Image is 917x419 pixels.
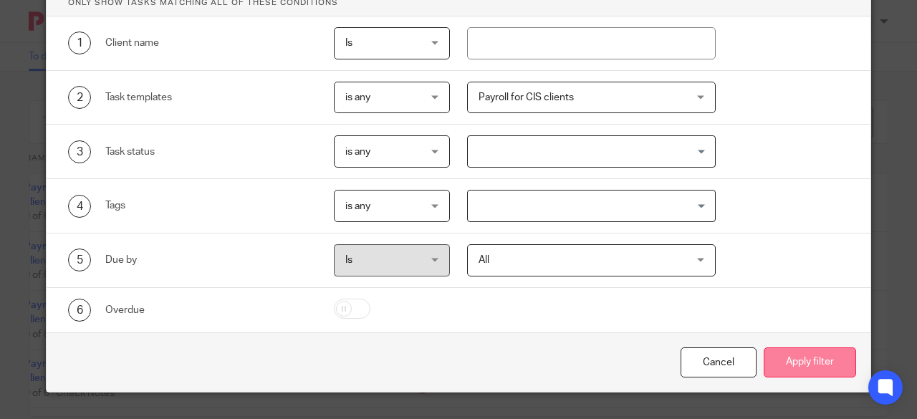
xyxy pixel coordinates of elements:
div: Close this dialog window [681,347,757,378]
div: 4 [68,195,91,218]
div: 1 [68,32,91,54]
div: Search for option [467,135,716,168]
div: Overdue [105,303,317,317]
div: Task status [105,145,317,159]
div: 3 [68,140,91,163]
div: Due by [105,253,317,267]
input: Search for option [469,139,708,164]
input: Search for option [469,193,708,218]
span: All [479,255,489,265]
div: Task templates [105,90,317,105]
div: Search for option [467,190,716,222]
span: is any [345,201,370,211]
div: 5 [68,249,91,271]
button: Apply filter [764,347,856,378]
span: is any [345,147,370,157]
div: 6 [68,299,91,322]
div: Client name [105,36,317,50]
span: Payroll for CIS clients [479,92,574,102]
div: 2 [68,86,91,109]
span: Is [345,38,352,48]
div: Tags [105,198,317,213]
span: Is [345,255,352,265]
span: is any [345,92,370,102]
